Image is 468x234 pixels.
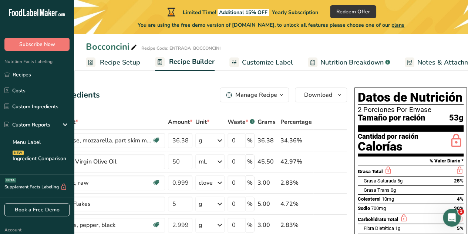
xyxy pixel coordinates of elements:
[13,151,24,155] div: NEW
[199,136,202,145] div: g
[100,57,140,67] span: Recipe Setup
[443,209,461,227] iframe: Intercom live chat
[330,5,376,18] button: Redeem Offer
[364,225,394,231] span: Fibra Dietética
[454,178,464,184] span: 25%
[86,40,138,53] div: Bocconcini
[59,157,152,166] div: Extra Virgin Olive Oil
[59,178,152,187] div: Garlic, raw
[199,200,202,208] div: g
[358,91,464,105] h1: Datos de Nutrición
[364,187,390,193] span: Grasa Trans
[4,38,70,51] button: Subscribe Now
[257,118,276,126] span: Grams
[280,136,312,145] div: 34.36%
[5,178,16,182] div: BETA
[391,22,404,29] span: plans
[280,178,312,187] div: 2.83%
[280,200,312,208] div: 4.72%
[295,88,347,102] button: Download
[59,136,152,145] div: Cheese, mozzarella, part skim milk
[457,196,464,202] span: 4%
[235,90,277,99] div: Manage Recipe
[280,221,312,230] div: 2.83%
[220,88,289,102] button: Manage Recipe
[168,118,192,126] span: Amount
[336,8,370,16] span: Redeem Offer
[358,169,383,174] span: Grasa Total
[257,136,277,145] div: 36.38
[195,118,209,126] span: Unit
[358,217,398,222] span: Carbohidrato Total
[280,157,312,166] div: 42.97%
[391,187,396,193] span: 0g
[358,113,425,123] span: Tamaño por ración
[395,225,400,231] span: 1g
[4,121,50,129] div: Custom Reports
[19,40,55,48] span: Subscribe Now
[358,156,464,165] section: % Valor Diario *
[229,54,293,71] a: Customize Label
[257,178,277,187] div: 3.00
[358,196,381,202] span: Colesterol
[228,118,255,126] div: Waste
[257,200,277,208] div: 5.00
[169,57,215,67] span: Recipe Builder
[308,54,390,71] a: Nutrition Breakdown
[358,133,418,140] div: Cantidad por ración
[141,45,220,52] div: Recipe Code: ENTRADA_BOCCONCINI
[242,57,293,67] span: Customize Label
[364,178,396,184] span: Grasa Saturada
[454,205,464,211] span: 30%
[457,225,464,231] span: 5%
[257,221,277,230] div: 3.00
[199,221,202,230] div: g
[4,203,70,216] a: Book a Free Demo
[166,7,318,16] div: Limited Time!
[199,157,207,166] div: mL
[397,178,403,184] span: 5g
[59,221,152,230] div: Spices, pepper, black
[272,9,318,16] span: Yearly Subscription
[257,157,277,166] div: 45.50
[358,140,418,154] div: Calorías
[218,9,269,16] span: Additional 15% OFF
[304,90,332,99] span: Download
[138,21,404,29] span: You are using the free demo version of [DOMAIN_NAME], to unlock all features please choose one of...
[458,209,464,215] span: 1
[59,200,152,208] div: Chili Flakes
[155,53,215,71] a: Recipe Builder
[449,113,464,123] span: 53g
[320,57,384,67] span: Nutrition Breakdown
[358,106,464,113] div: 2 Porciones Por Envase
[358,205,370,211] span: Sodio
[280,118,312,126] span: Percentage
[382,196,394,202] span: 10mg
[199,178,213,187] div: clove
[371,205,386,211] span: 700mg
[86,54,140,71] a: Recipe Setup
